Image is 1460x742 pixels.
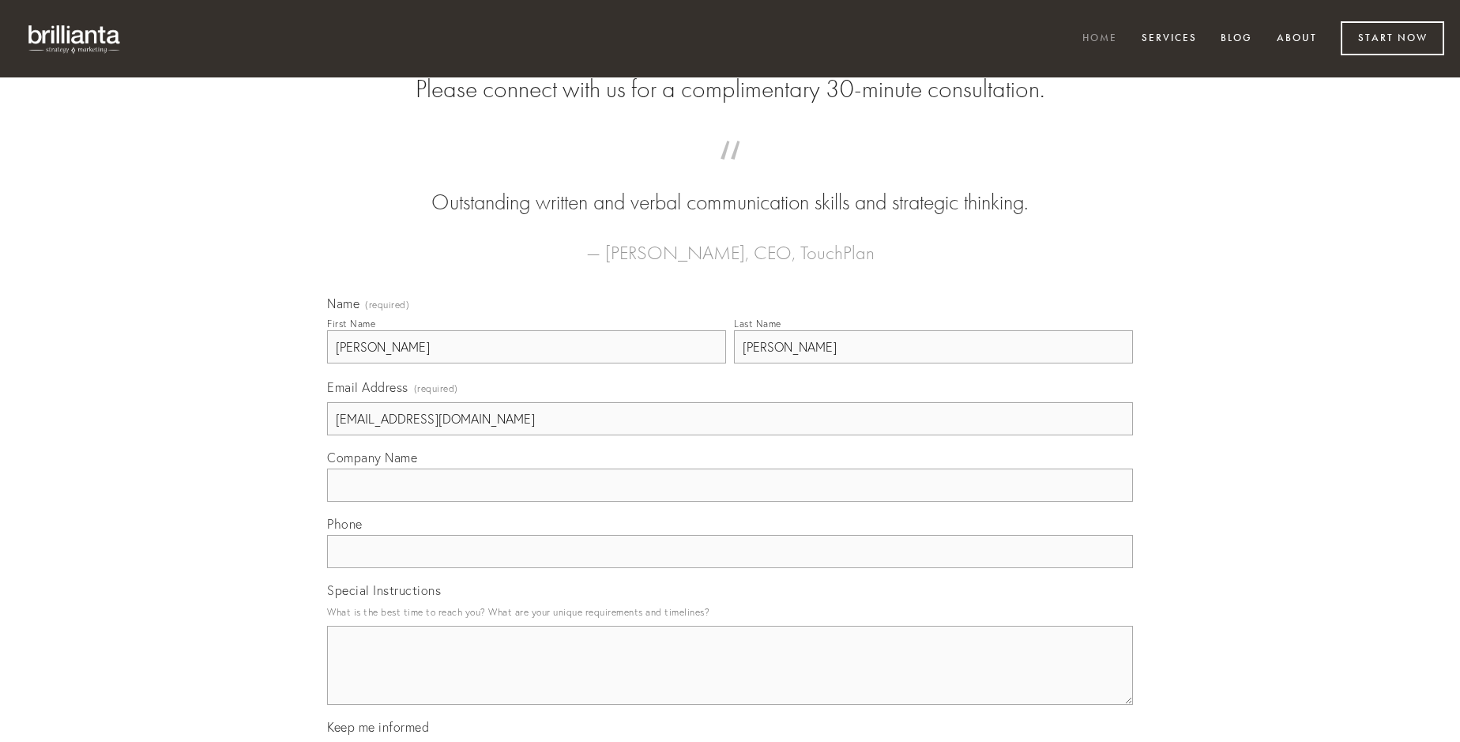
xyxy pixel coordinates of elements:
[327,318,375,330] div: First Name
[327,296,359,311] span: Name
[414,378,458,399] span: (required)
[1341,21,1444,55] a: Start Now
[327,74,1133,104] h2: Please connect with us for a complimentary 30-minute consultation.
[352,156,1108,218] blockquote: Outstanding written and verbal communication skills and strategic thinking.
[365,300,409,310] span: (required)
[352,156,1108,187] span: “
[352,218,1108,269] figcaption: — [PERSON_NAME], CEO, TouchPlan
[1072,26,1127,52] a: Home
[1266,26,1327,52] a: About
[327,379,408,395] span: Email Address
[327,719,429,735] span: Keep me informed
[327,582,441,598] span: Special Instructions
[1131,26,1207,52] a: Services
[16,16,134,62] img: brillianta - research, strategy, marketing
[734,318,781,330] div: Last Name
[327,450,417,465] span: Company Name
[327,601,1133,623] p: What is the best time to reach you? What are your unique requirements and timelines?
[1210,26,1262,52] a: Blog
[327,516,363,532] span: Phone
